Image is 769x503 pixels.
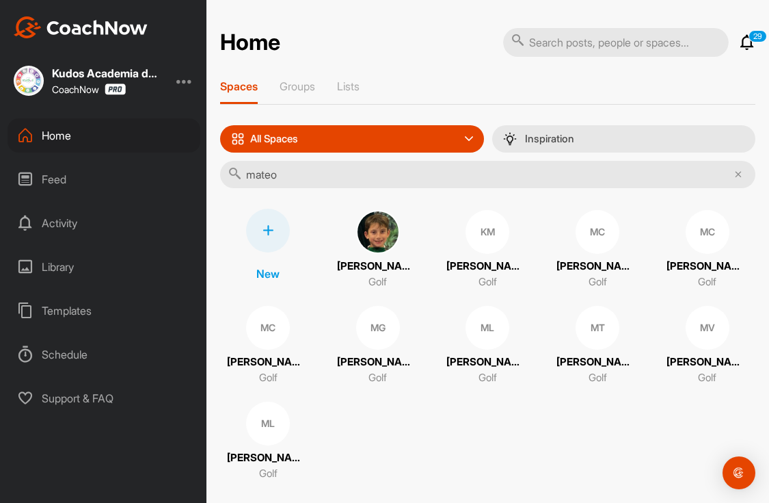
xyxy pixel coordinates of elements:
[589,274,607,290] p: Golf
[466,306,509,350] div: ML
[280,79,315,93] p: Groups
[8,162,200,196] div: Feed
[503,28,729,57] input: Search posts, people or spaces...
[246,402,290,446] div: ML
[659,209,755,291] a: MC[PERSON_NAME]Golf
[698,274,716,290] p: Golf
[8,118,200,153] div: Home
[330,305,427,387] a: MG[PERSON_NAME]Golf
[337,79,360,93] p: Lists
[220,79,258,93] p: Spaces
[246,306,290,350] div: MC
[550,305,646,387] a: MT[PERSON_NAME]Golf
[8,337,200,372] div: Schedule
[440,209,536,291] a: KM[PERSON_NAME]Golf
[259,370,278,386] p: Golf
[659,305,755,387] a: MV[PERSON_NAME]Golf
[52,83,126,95] div: CoachNow
[440,305,536,387] a: ML[PERSON_NAME]Golf
[259,466,278,482] p: Golf
[8,381,200,415] div: Support & FAQ
[368,370,387,386] p: Golf
[368,274,387,290] p: Golf
[105,83,126,95] img: CoachNow Pro
[227,354,309,370] p: [PERSON_NAME]
[723,456,755,489] div: Open Intercom Messenger
[466,210,509,254] div: KM
[8,250,200,284] div: Library
[550,209,646,291] a: MC[PERSON_NAME]Golf
[14,16,148,38] img: CoachNow
[666,259,748,274] p: [PERSON_NAME]
[220,161,755,188] input: Search...
[556,259,638,274] p: [PERSON_NAME]
[231,132,245,146] img: icon
[337,259,419,274] p: [PERSON_NAME] y [PERSON_NAME] del [PERSON_NAME]
[589,370,607,386] p: Golf
[556,354,638,370] p: [PERSON_NAME]
[446,259,528,274] p: [PERSON_NAME]
[478,274,497,290] p: Golf
[220,400,316,482] a: ML[PERSON_NAME] Y [PERSON_NAME]Golf
[356,210,400,254] img: square_1a961ab306558a60ebcbf8e5c50674d7.jpg
[220,305,316,387] a: MC[PERSON_NAME]Golf
[748,30,767,42] p: 29
[8,294,200,328] div: Templates
[227,450,309,466] p: [PERSON_NAME] Y [PERSON_NAME]
[478,370,497,386] p: Golf
[250,133,298,144] p: All Spaces
[14,66,44,96] img: square_41714708938abd3de3a882118ea35655.jpg
[698,370,716,386] p: Golf
[576,306,619,350] div: MT
[256,266,280,282] p: New
[8,206,200,240] div: Activity
[686,210,729,254] div: MC
[576,210,619,254] div: MC
[356,306,400,350] div: MG
[220,29,280,56] h2: Home
[330,209,427,291] a: [PERSON_NAME] y [PERSON_NAME] del [PERSON_NAME]Golf
[525,133,574,144] p: Inspiration
[337,354,419,370] p: [PERSON_NAME]
[666,354,748,370] p: [PERSON_NAME]
[686,306,729,350] div: MV
[503,132,517,146] img: menuIcon
[52,68,161,79] div: Kudos Academia de Golf
[446,354,528,370] p: [PERSON_NAME]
